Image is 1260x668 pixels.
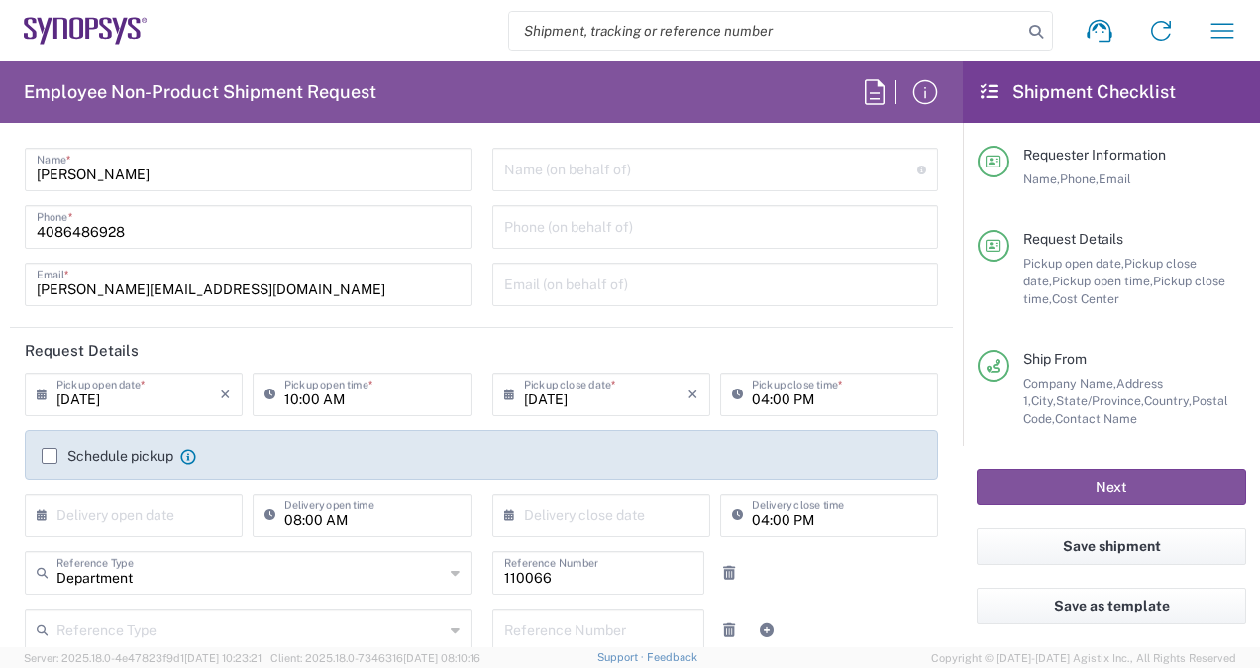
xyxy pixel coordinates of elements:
[1023,376,1116,390] span: Company Name,
[1052,291,1119,306] span: Cost Center
[509,12,1022,50] input: Shipment, tracking or reference number
[1023,256,1124,271] span: Pickup open date,
[42,448,173,464] label: Schedule pickup
[1060,171,1099,186] span: Phone,
[270,652,480,664] span: Client: 2025.18.0-7346316
[715,616,743,644] a: Remove Reference
[753,616,781,644] a: Add Reference
[1031,393,1056,408] span: City,
[24,652,262,664] span: Server: 2025.18.0-4e47823f9d1
[1023,351,1087,367] span: Ship From
[1052,274,1153,288] span: Pickup open time,
[1144,393,1192,408] span: Country,
[1023,171,1060,186] span: Name,
[403,652,480,664] span: [DATE] 08:10:16
[977,588,1246,624] button: Save as template
[1099,171,1131,186] span: Email
[597,651,647,663] a: Support
[1023,147,1166,163] span: Requester Information
[1055,411,1137,426] span: Contact Name
[1056,393,1144,408] span: State/Province,
[981,80,1176,104] h2: Shipment Checklist
[931,649,1236,667] span: Copyright © [DATE]-[DATE] Agistix Inc., All Rights Reserved
[184,652,262,664] span: [DATE] 10:23:21
[715,559,743,587] a: Remove Reference
[687,379,698,410] i: ×
[220,379,231,410] i: ×
[1023,231,1123,247] span: Request Details
[25,341,139,361] h2: Request Details
[647,651,697,663] a: Feedback
[977,528,1246,565] button: Save shipment
[977,469,1246,505] button: Next
[24,80,376,104] h2: Employee Non-Product Shipment Request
